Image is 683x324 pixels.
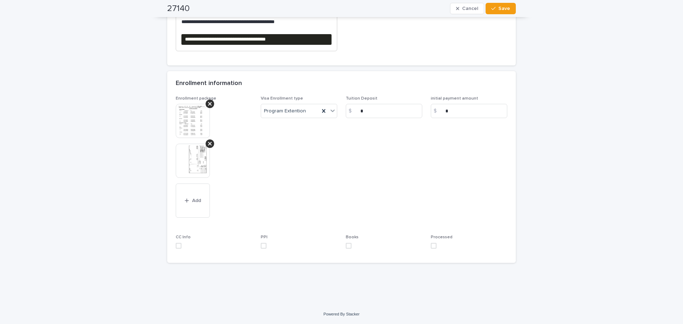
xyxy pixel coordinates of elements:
[261,96,303,101] span: Visa Enrollment type
[431,104,445,118] div: $
[176,235,191,239] span: CC Info
[486,3,516,14] button: Save
[431,96,478,101] span: initial payment amount
[346,104,360,118] div: $
[346,96,377,101] span: Tuition Deposit
[462,6,478,11] span: Cancel
[498,6,510,11] span: Save
[264,107,306,115] span: Program Extention
[431,235,452,239] span: Processed
[176,96,216,101] span: Enrollment package
[167,4,190,14] h2: 27140
[346,235,359,239] span: Books
[176,80,242,87] h2: Enrollment information
[176,184,210,218] button: Add
[450,3,484,14] button: Cancel
[192,198,201,203] span: Add
[261,235,268,239] span: PPI
[323,312,359,316] a: Powered By Stacker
